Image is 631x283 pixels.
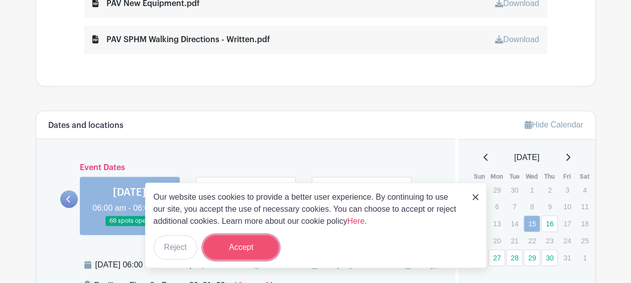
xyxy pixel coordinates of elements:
[559,250,575,265] p: 31
[576,233,593,248] p: 25
[506,249,523,266] a: 28
[488,199,505,214] p: 6
[523,172,541,182] th: Wed
[559,216,575,231] p: 17
[95,259,438,271] div: [DATE] 06:00 am to 06:00 pm
[541,199,558,214] p: 9
[524,249,540,266] a: 29
[488,172,506,182] th: Mon
[559,182,575,198] p: 3
[559,199,575,214] p: 10
[347,217,365,225] a: Here
[154,235,197,259] button: Reject
[524,233,540,248] p: 22
[541,233,558,248] p: 23
[559,233,575,248] p: 24
[470,172,488,182] th: Sun
[48,121,123,130] h6: Dates and locations
[524,182,540,198] p: 1
[488,182,505,198] p: 29
[472,194,478,200] img: close_button-5f87c8562297e5c2d7936805f587ecaba9071eb48480494691a3f1689db116b3.svg
[506,172,523,182] th: Tue
[576,182,593,198] p: 4
[203,235,279,259] button: Accept
[576,250,593,265] p: 1
[154,191,462,227] p: Our website uses cookies to provide a better user experience. By continuing to use our site, you ...
[541,215,558,232] a: 16
[525,120,583,129] a: Hide Calendar
[92,34,270,46] div: PAV SPHM Walking Directions - Written.pdf
[576,172,593,182] th: Sat
[506,216,523,231] p: 14
[488,249,505,266] a: 27
[495,35,539,44] a: Download
[524,215,540,232] a: 15
[558,172,576,182] th: Fri
[524,199,540,214] p: 8
[78,163,414,173] h6: Event Dates
[488,216,505,231] p: 13
[506,182,523,198] p: 30
[506,233,523,248] p: 21
[541,172,558,182] th: Thu
[488,233,505,248] p: 20
[471,182,487,198] p: 28
[506,199,523,214] p: 7
[576,199,593,214] p: 11
[541,249,558,266] a: 30
[514,152,539,164] span: [DATE]
[541,182,558,198] p: 2
[576,216,593,231] p: 18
